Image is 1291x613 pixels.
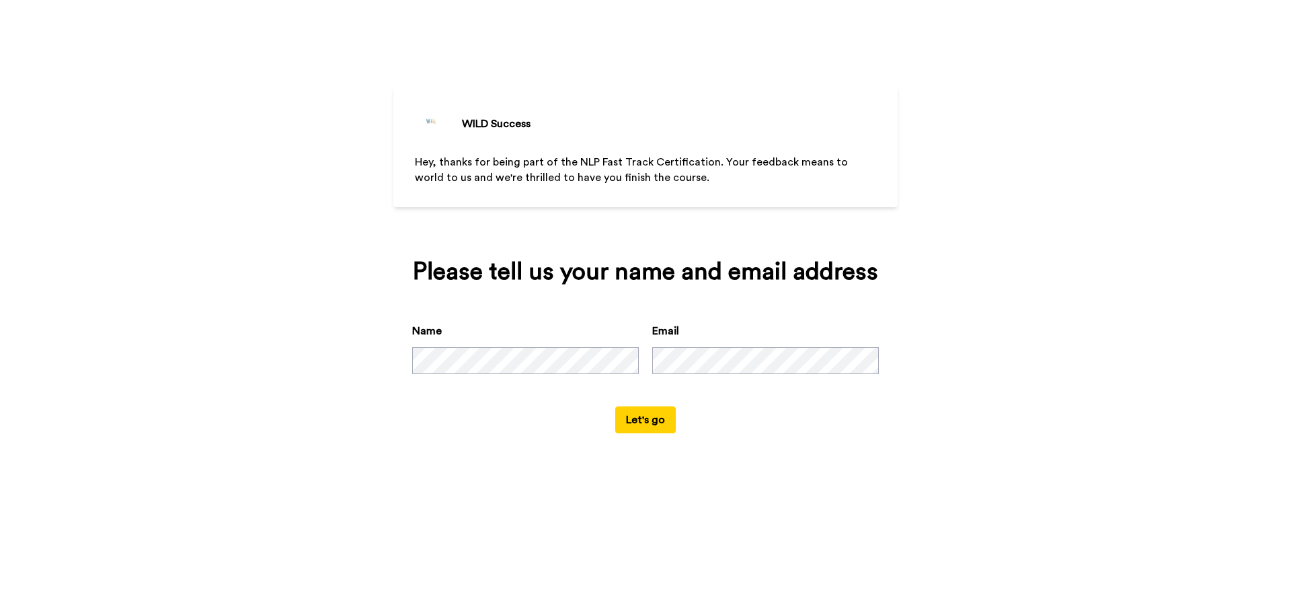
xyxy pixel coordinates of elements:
div: Please tell us your name and email address [412,258,879,285]
button: Let's go [615,406,676,433]
span: Hey, thanks for being part of the NLP Fast Track Certification. Your feedback means to world to u... [415,157,851,183]
label: Name [412,323,442,339]
div: WILD Success [462,116,531,132]
label: Email [652,323,679,339]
